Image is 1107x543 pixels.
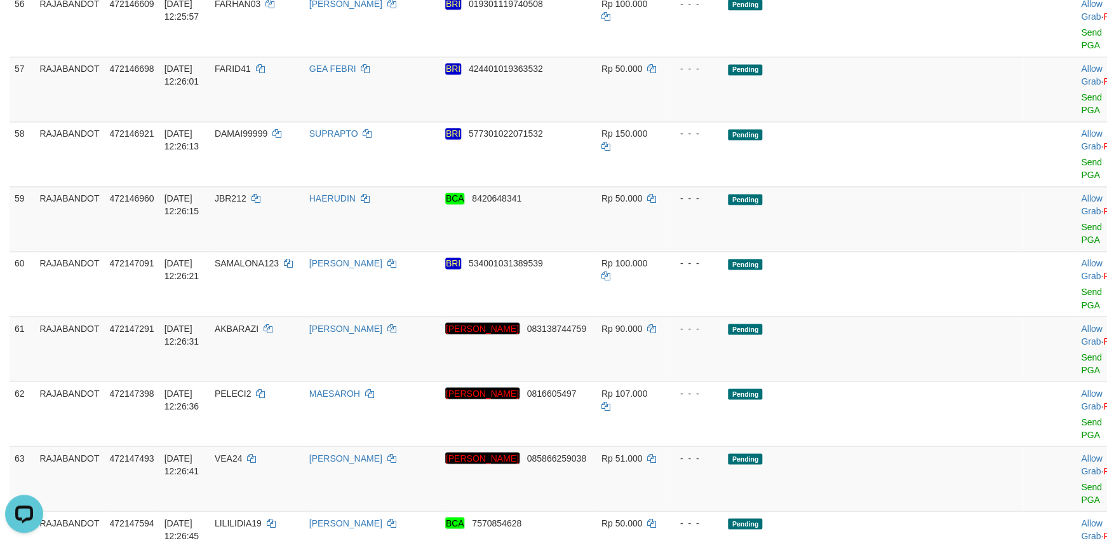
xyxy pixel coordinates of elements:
[728,259,762,270] span: Pending
[601,518,643,528] span: Rp 50.000
[670,516,718,529] div: - - -
[670,322,718,334] div: - - -
[445,387,520,399] em: [PERSON_NAME]
[109,64,154,74] span: 472146698
[309,453,382,463] a: [PERSON_NAME]
[215,64,251,74] span: FARID41
[445,258,461,269] em: BRI
[670,387,718,399] div: - - -
[445,452,520,464] em: [PERSON_NAME]
[10,316,34,381] td: 61
[670,127,718,140] div: - - -
[1081,518,1102,540] a: Allow Grab
[728,518,762,529] span: Pending
[109,323,154,333] span: 472147291
[164,388,199,411] span: [DATE] 12:26:36
[309,128,358,139] a: SUPRAPTO
[1081,352,1102,375] a: Send PGA
[109,388,154,398] span: 472147398
[1081,518,1103,540] span: ·
[164,323,199,346] span: [DATE] 12:26:31
[1081,481,1102,504] a: Send PGA
[34,57,104,121] td: RAJABANDOT
[601,388,647,398] span: Rp 107.000
[601,453,643,463] span: Rp 51.000
[34,121,104,186] td: RAJABANDOT
[601,193,643,203] span: Rp 50.000
[34,316,104,381] td: RAJABANDOT
[215,193,246,203] span: JBR212
[1081,453,1103,476] span: ·
[469,258,543,268] span: Copy 534001031389539 to clipboard
[728,324,762,334] span: Pending
[164,128,199,151] span: [DATE] 12:26:13
[109,258,154,268] span: 472147091
[1081,128,1102,151] a: Allow Grab
[164,453,199,476] span: [DATE] 12:26:41
[601,128,647,139] span: Rp 150.000
[728,64,762,75] span: Pending
[1081,416,1102,439] a: Send PGA
[34,381,104,446] td: RAJABANDOT
[10,57,34,121] td: 57
[1081,388,1103,411] span: ·
[1081,64,1103,86] span: ·
[728,194,762,205] span: Pending
[1081,323,1103,346] span: ·
[601,258,647,268] span: Rp 100.000
[309,64,356,74] a: GEA FEBRI
[445,128,461,139] em: BRI
[445,193,465,204] em: BCA
[215,518,262,528] span: LILILIDIA19
[1081,222,1102,245] a: Send PGA
[1081,64,1102,86] a: Allow Grab
[215,128,267,139] span: DAMAI99999
[1081,92,1102,115] a: Send PGA
[164,193,199,216] span: [DATE] 12:26:15
[469,64,543,74] span: Copy 424401019363532 to clipboard
[1081,323,1102,346] a: Allow Grab
[10,121,34,186] td: 58
[670,451,718,464] div: - - -
[10,186,34,251] td: 59
[527,323,586,333] span: Copy 083138744759 to clipboard
[670,257,718,270] div: - - -
[109,453,154,463] span: 472147493
[527,388,577,398] span: Copy 0816605497 to clipboard
[445,63,461,74] em: BRI
[34,446,104,511] td: RAJABANDOT
[469,128,543,139] span: Copy 577301022071532 to clipboard
[309,258,382,268] a: [PERSON_NAME]
[309,323,382,333] a: [PERSON_NAME]
[1081,258,1102,281] a: Allow Grab
[215,388,252,398] span: PELECI2
[164,64,199,86] span: [DATE] 12:26:01
[1081,453,1102,476] a: Allow Grab
[309,518,382,528] a: [PERSON_NAME]
[527,453,586,463] span: Copy 085866259038 to clipboard
[445,517,465,528] em: BCA
[215,258,279,268] span: SAMALONA123
[1081,388,1102,411] a: Allow Grab
[670,192,718,205] div: - - -
[215,323,258,333] span: AKBARAZI
[1081,258,1103,281] span: ·
[1081,128,1103,151] span: ·
[1081,193,1102,216] a: Allow Grab
[215,453,243,463] span: VEA24
[728,453,762,464] span: Pending
[164,258,199,281] span: [DATE] 12:26:21
[10,446,34,511] td: 63
[1081,287,1102,310] a: Send PGA
[10,251,34,316] td: 60
[34,186,104,251] td: RAJABANDOT
[109,518,154,528] span: 472147594
[728,388,762,399] span: Pending
[109,128,154,139] span: 472146921
[445,322,520,334] em: [PERSON_NAME]
[1081,157,1102,180] a: Send PGA
[601,64,643,74] span: Rp 50.000
[309,388,360,398] a: MAESAROH
[10,381,34,446] td: 62
[728,129,762,140] span: Pending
